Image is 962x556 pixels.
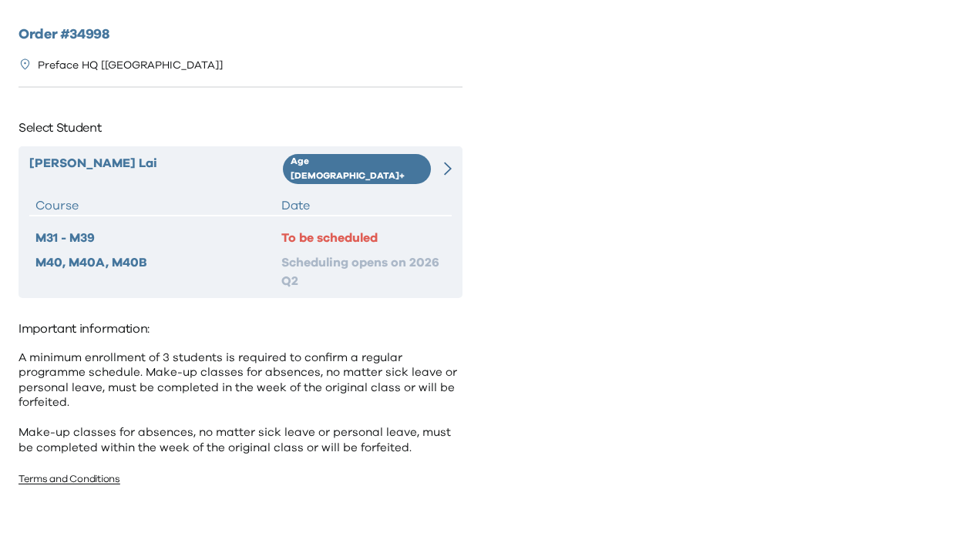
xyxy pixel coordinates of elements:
[18,116,462,140] p: Select Student
[18,350,462,456] p: A minimum enrollment of 3 students is required to confirm a regular programme schedule. Make-up c...
[281,253,446,290] div: Scheduling opens on 2026 Q2
[281,196,446,215] div: Date
[35,229,281,247] div: M31 - M39
[283,154,431,184] div: Age [DEMOGRAPHIC_DATA]+
[18,474,120,484] a: Terms and Conditions
[18,317,462,341] p: Important information:
[281,229,446,247] div: To be scheduled
[35,253,281,290] div: M40, M40A, M40B
[35,196,281,215] div: Course
[29,154,283,184] div: [PERSON_NAME] Lai
[38,58,223,74] p: Preface HQ [[GEOGRAPHIC_DATA]]
[18,25,462,45] h2: Order # 34998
